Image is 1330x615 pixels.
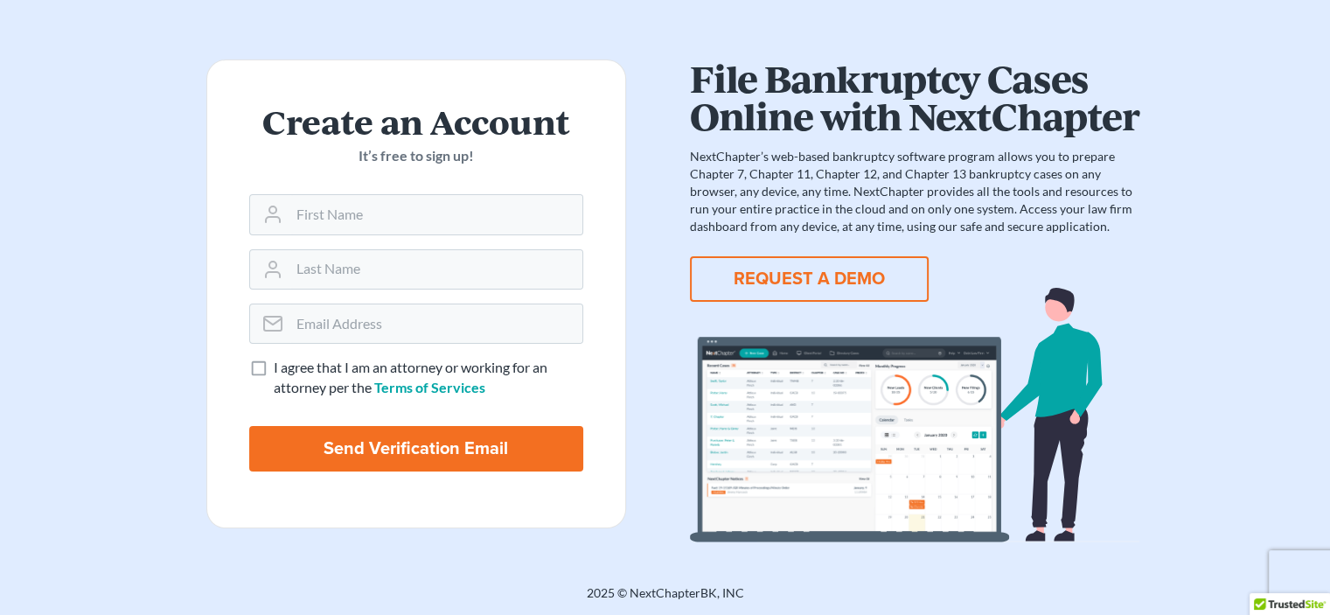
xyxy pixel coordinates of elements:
img: dashboard-867a026336fddd4d87f0941869007d5e2a59e2bc3a7d80a2916e9f42c0117099.svg [690,288,1139,542]
input: Send Verification Email [249,426,583,472]
h2: Create an Account [249,102,583,139]
button: REQUEST A DEMO [690,256,929,302]
h1: File Bankruptcy Cases Online with NextChapter [690,59,1139,134]
input: First Name [289,195,582,234]
p: It’s free to sign up! [249,146,583,166]
input: Last Name [289,250,582,289]
span: I agree that I am an attorney or working for an attorney per the [274,359,547,395]
p: NextChapter’s web-based bankruptcy software program allows you to prepare Chapter 7, Chapter 11, ... [690,148,1139,235]
a: Terms of Services [374,379,485,395]
input: Email Address [289,304,582,343]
